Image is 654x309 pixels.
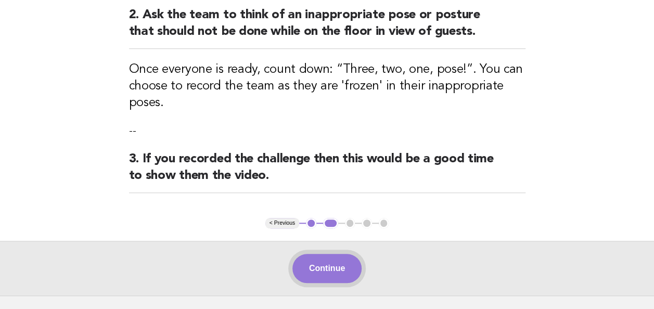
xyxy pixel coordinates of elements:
[129,124,525,138] p: --
[323,218,338,228] button: 2
[265,218,299,228] button: < Previous
[292,254,362,283] button: Continue
[306,218,316,228] button: 1
[129,7,525,49] h2: 2. Ask the team to think of an inappropriate pose or posture that should not be done while on the...
[129,61,525,111] h3: Once everyone is ready, count down: “Three, two, one, pose!”. You can choose to record the team a...
[129,151,525,193] h2: 3. If you recorded the challenge then this would be a good time to show them the video.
